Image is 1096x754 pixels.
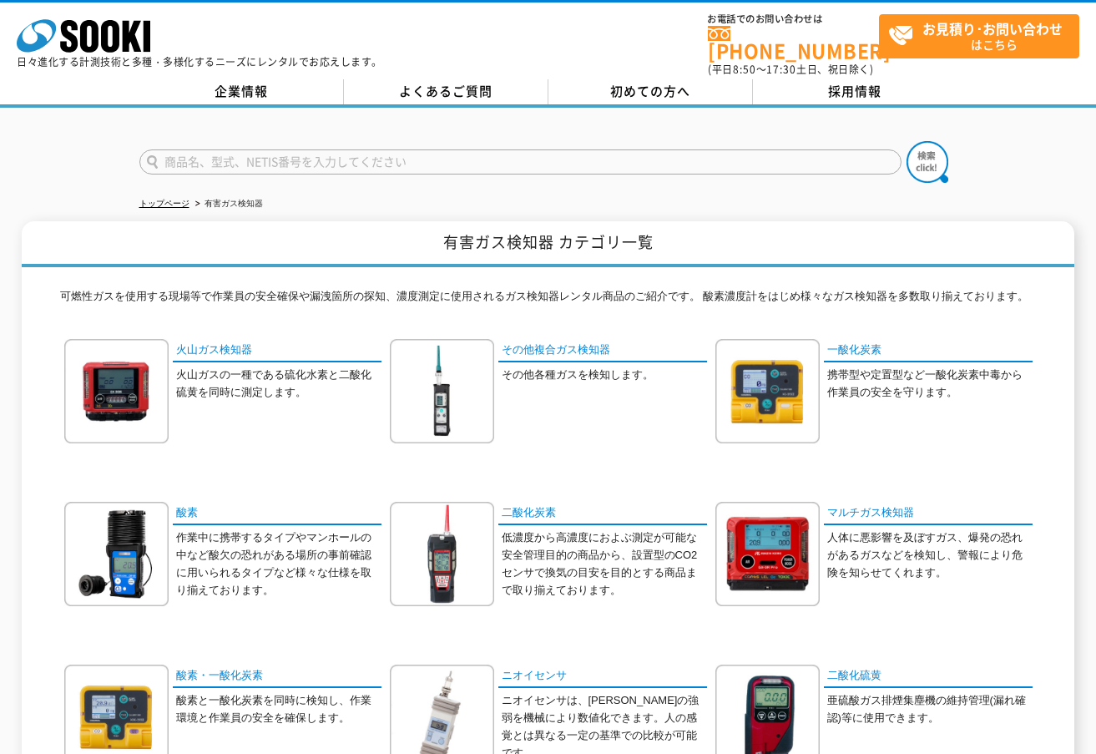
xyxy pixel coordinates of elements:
a: 採用情報 [753,79,957,104]
img: btn_search.png [907,141,948,183]
p: 可燃性ガスを使用する現場等で作業員の安全確保や漏洩箇所の探知、濃度測定に使用されるガス検知器レンタル商品のご紹介です。 酸素濃度計をはじめ様々なガス検知器を多数取り揃えております。 [60,288,1037,314]
img: 火山ガス検知器 [64,339,169,443]
a: 企業情報 [139,79,344,104]
p: 火山ガスの一種である硫化水素と二酸化硫黄を同時に測定します。 [176,367,381,402]
a: 二酸化炭素 [498,502,707,526]
span: (平日 ～ 土日、祝日除く) [708,62,873,77]
img: 一酸化炭素 [715,339,820,443]
p: 低濃度から高濃度におよぶ測定が可能な安全管理目的の商品から、設置型のCO2センサで換気の目安を目的とする商品まで取り揃えております。 [502,529,707,599]
span: お電話でのお問い合わせは [708,14,879,24]
p: 作業中に携帯するタイプやマンホールの中など酸欠の恐れがある場所の事前確認に用いられるタイプなど様々な仕様を取り揃えております。 [176,529,381,599]
a: [PHONE_NUMBER] [708,26,879,60]
a: 火山ガス検知器 [173,339,381,363]
h1: 有害ガス検知器 カテゴリ一覧 [22,221,1073,267]
p: 日々進化する計測技術と多種・多様化するニーズにレンタルでお応えします。 [17,57,382,67]
img: マルチガス検知器 [715,502,820,606]
a: 酸素 [173,502,381,526]
span: 8:50 [733,62,756,77]
a: トップページ [139,199,189,208]
li: 有害ガス検知器 [192,195,263,213]
span: はこちら [888,15,1078,57]
p: 携帯型や定置型など一酸化炭素中毒から作業員の安全を守ります。 [827,367,1033,402]
p: その他各種ガスを検知します。 [502,367,707,384]
a: 初めての方へ [548,79,753,104]
strong: お見積り･お問い合わせ [922,18,1063,38]
a: 酸素・一酸化炭素 [173,665,381,689]
img: その他複合ガス検知器 [390,339,494,443]
span: 初めての方へ [610,82,690,100]
p: 人体に悪影響を及ぼすガス、爆発の恐れがあるガスなどを検知し、警報により危険を知らせてくれます。 [827,529,1033,581]
a: お見積り･お問い合わせはこちら [879,14,1079,58]
a: 一酸化炭素 [824,339,1033,363]
img: 酸素 [64,502,169,606]
p: 酸素と一酸化炭素を同時に検知し、作業環境と作業員の安全を確保します。 [176,692,381,727]
img: 二酸化炭素 [390,502,494,606]
a: マルチガス検知器 [824,502,1033,526]
input: 商品名、型式、NETIS番号を入力してください [139,149,902,175]
a: よくあるご質問 [344,79,548,104]
a: その他複合ガス検知器 [498,339,707,363]
p: 亜硫酸ガス排煙集塵機の維持管理(漏れ確認)等に使用できます。 [827,692,1033,727]
a: ニオイセンサ [498,665,707,689]
span: 17:30 [766,62,796,77]
a: 二酸化硫黄 [824,665,1033,689]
